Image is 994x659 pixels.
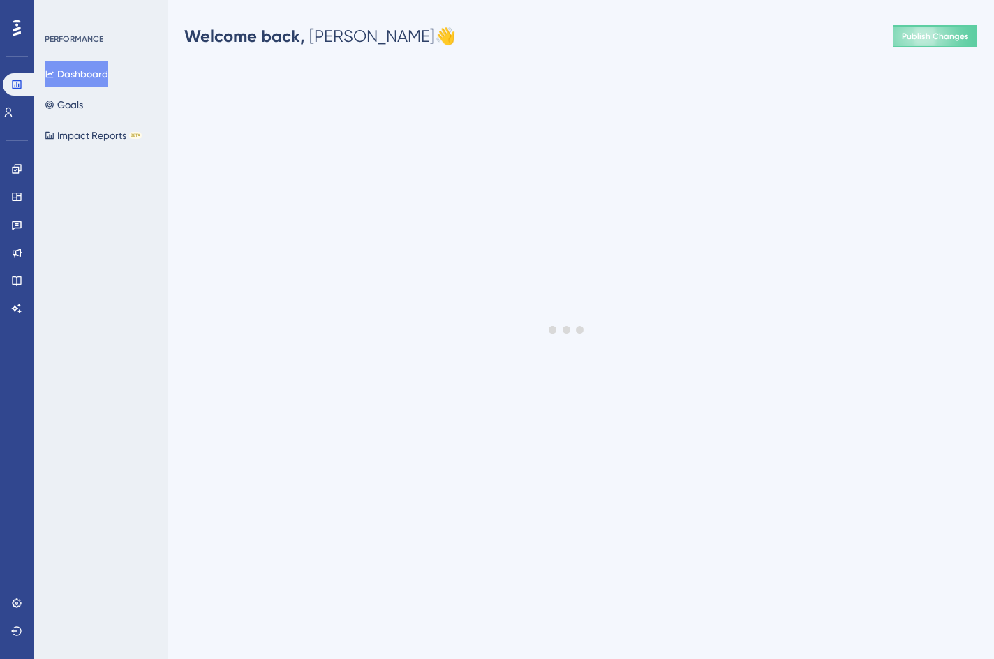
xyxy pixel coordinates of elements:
button: Goals [45,92,83,117]
span: Welcome back, [184,26,305,46]
button: Dashboard [45,61,108,87]
button: Publish Changes [893,25,977,47]
div: PERFORMANCE [45,34,103,45]
div: [PERSON_NAME] 👋 [184,25,456,47]
span: Publish Changes [902,31,969,42]
button: Impact ReportsBETA [45,123,142,148]
div: BETA [129,132,142,139]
